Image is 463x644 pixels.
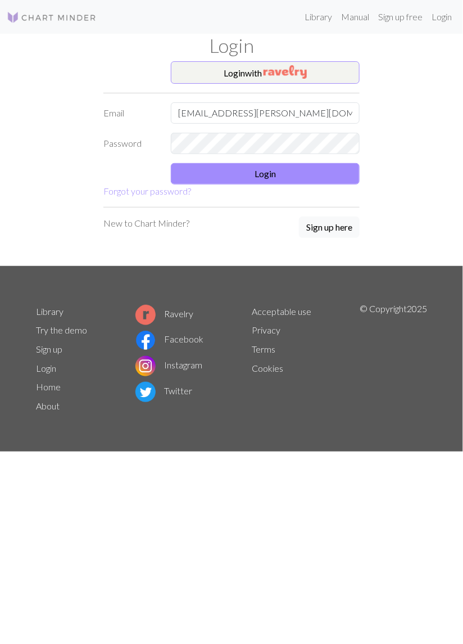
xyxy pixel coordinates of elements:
[36,344,62,354] a: Sign up
[299,217,360,238] button: Sign up here
[171,163,360,184] button: Login
[135,382,156,402] img: Twitter logo
[135,305,156,325] img: Ravelry logo
[337,6,374,28] a: Manual
[103,217,189,230] p: New to Chart Minder?
[36,400,60,411] a: About
[97,102,164,124] label: Email
[135,356,156,376] img: Instagram logo
[29,34,434,57] h1: Login
[299,217,360,239] a: Sign up here
[135,330,156,350] img: Facebook logo
[135,308,194,319] a: Ravelry
[36,325,87,335] a: Try the demo
[171,61,360,84] button: Loginwith
[374,6,427,28] a: Sign up free
[252,363,283,373] a: Cookies
[252,325,280,335] a: Privacy
[97,133,164,154] label: Password
[7,11,97,24] img: Logo
[135,385,193,396] a: Twitter
[264,65,307,79] img: Ravelry
[36,381,61,392] a: Home
[360,302,427,416] p: © Copyright 2025
[36,306,63,317] a: Library
[103,186,191,196] a: Forgot your password?
[427,6,456,28] a: Login
[36,363,56,373] a: Login
[252,306,311,317] a: Acceptable use
[135,359,203,370] a: Instagram
[252,344,275,354] a: Terms
[300,6,337,28] a: Library
[135,334,204,344] a: Facebook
